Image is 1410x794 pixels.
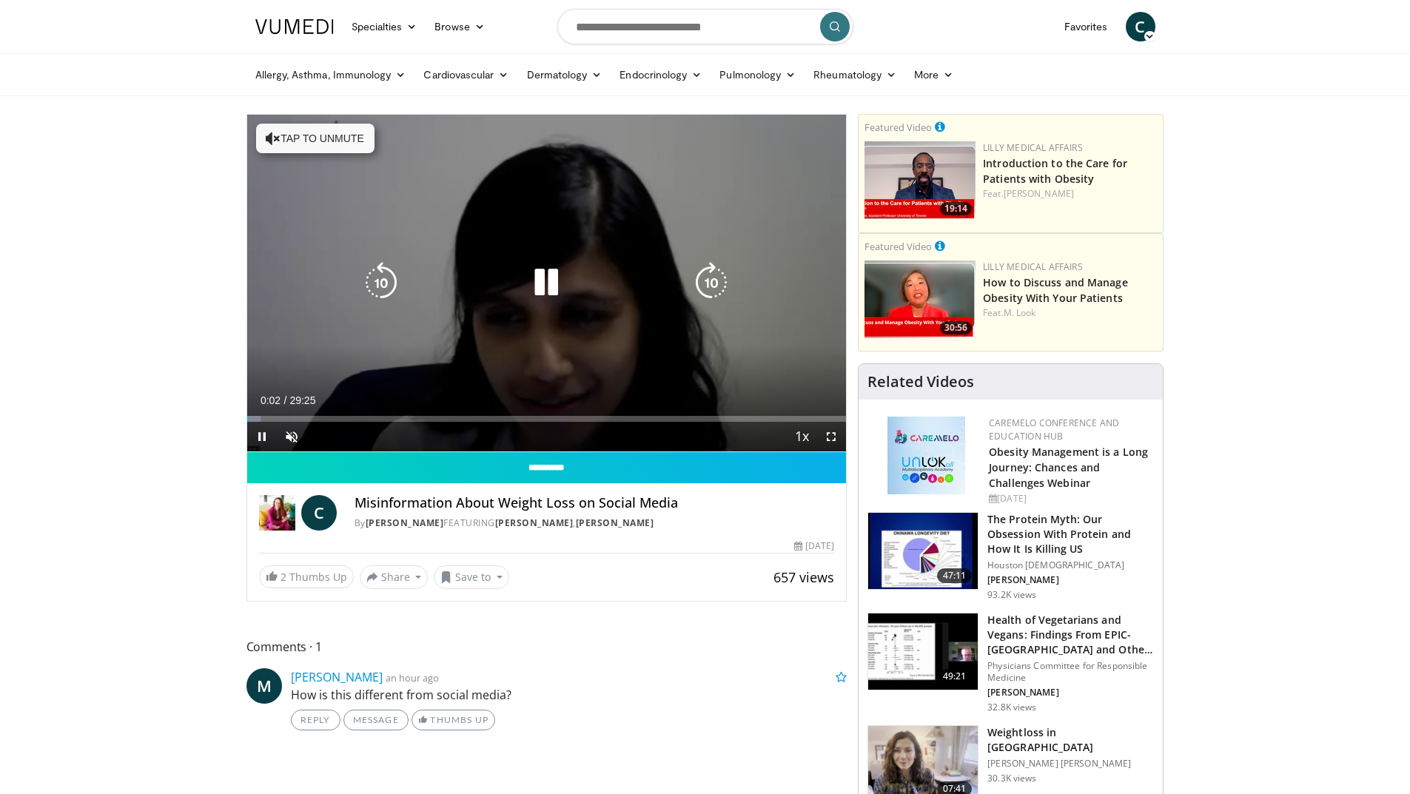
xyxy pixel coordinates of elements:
[816,422,846,451] button: Fullscreen
[987,574,1154,586] p: [PERSON_NAME]
[987,773,1036,784] p: 30.3K views
[366,517,444,529] a: [PERSON_NAME]
[987,725,1154,755] h3: Weightloss in [GEOGRAPHIC_DATA]
[291,669,383,685] a: [PERSON_NAME]
[412,710,495,730] a: Thumbs Up
[868,613,978,690] img: 606f2b51-b844-428b-aa21-8c0c72d5a896.150x105_q85_crop-smart_upscale.jpg
[343,710,409,730] a: Message
[360,565,429,589] button: Share
[987,702,1036,713] p: 32.8K views
[284,394,287,406] span: /
[247,416,847,422] div: Progress Bar
[865,121,932,134] small: Featured Video
[905,60,962,90] a: More
[247,422,277,451] button: Pause
[259,495,295,531] img: Dr. Carolynn Francavilla
[259,565,354,588] a: 2 Thumbs Up
[291,686,847,704] p: How is this different from social media?
[386,671,439,684] small: an hour ago
[794,539,834,553] div: [DATE]
[887,417,965,494] img: 45df64a9-a6de-482c-8a90-ada250f7980c.png.150x105_q85_autocrop_double_scale_upscale_version-0.2.jpg
[987,687,1154,699] p: [PERSON_NAME]
[773,568,834,586] span: 657 views
[291,710,340,730] a: Reply
[557,9,853,44] input: Search topics, interventions
[983,306,1157,320] div: Feat.
[261,394,281,406] span: 0:02
[611,60,711,90] a: Endocrinology
[867,373,974,391] h4: Related Videos
[983,187,1157,201] div: Feat.
[1004,306,1036,319] a: M. Look
[414,60,517,90] a: Cardiovascular
[301,495,337,531] a: C
[1004,187,1074,200] a: [PERSON_NAME]
[805,60,905,90] a: Rheumatology
[343,12,426,41] a: Specialties
[987,589,1036,601] p: 93.2K views
[1126,12,1155,41] a: C
[255,19,334,34] img: VuMedi Logo
[989,492,1151,505] div: [DATE]
[246,637,847,656] span: Comments 1
[711,60,805,90] a: Pulmonology
[355,517,834,530] div: By FEATURING ,
[787,422,816,451] button: Playback Rate
[983,260,1083,273] a: Lilly Medical Affairs
[277,422,306,451] button: Unmute
[987,613,1154,657] h3: Health of Vegetarians and Vegans: Findings From EPIC-[GEOGRAPHIC_DATA] and Othe…
[987,660,1154,684] p: Physicians Committee for Responsible Medicine
[518,60,611,90] a: Dermatology
[867,512,1154,601] a: 47:11 The Protein Myth: Our Obsession With Protein and How It Is Killing US Houston [DEMOGRAPHIC_...
[865,141,976,219] a: 19:14
[937,568,973,583] span: 47:11
[940,321,972,334] span: 30:56
[987,559,1154,571] p: Houston [DEMOGRAPHIC_DATA]
[1055,12,1117,41] a: Favorites
[987,512,1154,556] h3: The Protein Myth: Our Obsession With Protein and How It Is Killing US
[989,417,1119,443] a: CaReMeLO Conference and Education Hub
[576,517,654,529] a: [PERSON_NAME]
[246,60,415,90] a: Allergy, Asthma, Immunology
[246,668,282,704] a: M
[983,275,1128,305] a: How to Discuss and Manage Obesity With Your Patients
[247,115,847,452] video-js: Video Player
[865,260,976,338] a: 30:56
[983,156,1127,186] a: Introduction to the Care for Patients with Obesity
[868,513,978,590] img: b7b8b05e-5021-418b-a89a-60a270e7cf82.150x105_q85_crop-smart_upscale.jpg
[355,495,834,511] h4: Misinformation About Weight Loss on Social Media
[426,12,494,41] a: Browse
[989,445,1148,490] a: Obesity Management is a Long Journey: Chances and Challenges Webinar
[865,240,932,253] small: Featured Video
[983,141,1083,154] a: Lilly Medical Affairs
[987,758,1154,770] p: [PERSON_NAME] [PERSON_NAME]
[289,394,315,406] span: 29:25
[495,517,574,529] a: [PERSON_NAME]
[281,570,286,584] span: 2
[865,260,976,338] img: c98a6a29-1ea0-4bd5-8cf5-4d1e188984a7.png.150x105_q85_crop-smart_upscale.png
[937,669,973,684] span: 49:21
[434,565,509,589] button: Save to
[867,613,1154,713] a: 49:21 Health of Vegetarians and Vegans: Findings From EPIC-[GEOGRAPHIC_DATA] and Othe… Physicians...
[256,124,375,153] button: Tap to unmute
[865,141,976,219] img: acc2e291-ced4-4dd5-b17b-d06994da28f3.png.150x105_q85_crop-smart_upscale.png
[940,202,972,215] span: 19:14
